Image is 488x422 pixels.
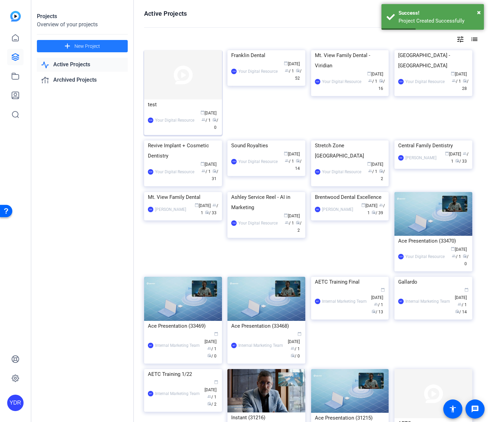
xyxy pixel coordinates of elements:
div: Ace Presentation (33468) [231,321,302,331]
span: / 1 [285,221,294,226]
mat-icon: list [470,35,478,43]
div: Your Digital Resource [155,117,194,124]
div: Your Digital Resource [322,168,361,175]
div: YDR [398,254,404,259]
span: [DATE] [367,162,383,167]
span: / 0 [207,354,217,358]
a: Archived Projects [37,73,128,87]
mat-icon: add [63,42,72,51]
span: group [285,159,289,163]
div: Internal Marketing Team [238,342,283,349]
span: group [285,220,289,224]
div: AETC Training 1/22 [148,369,218,379]
div: AETC Training Final [315,277,385,287]
span: radio [207,401,211,406]
span: / 0 [212,118,218,130]
span: calendar_today [367,162,371,166]
span: radio [207,353,211,357]
div: Sound Royalties [231,140,302,151]
span: / 1 [291,346,300,351]
div: YDR [148,118,153,123]
span: group [463,151,467,155]
span: / 14 [455,310,467,314]
div: Your Digital Resource [155,168,194,175]
button: Close [477,7,481,17]
div: YDR [7,395,24,411]
div: Success! [399,9,479,17]
span: group [368,169,372,173]
span: × [477,8,481,16]
span: / 14 [295,159,302,171]
div: Internal Marketing Team [322,298,367,305]
div: YDR [231,69,237,74]
span: calendar_today [297,332,302,336]
div: Your Digital Resource [405,253,445,260]
span: group [368,79,372,83]
div: YDR [231,159,237,164]
div: Your Digital Resource [322,78,361,85]
div: Projects [37,12,128,21]
span: / 1 [368,79,377,84]
span: radio [372,210,376,214]
span: group [201,169,206,173]
span: [DATE] [195,203,211,208]
span: calendar_today [200,162,205,166]
span: [DATE] [284,62,300,66]
div: Ace Presentation (33470) [398,236,469,246]
span: calendar_today [214,380,218,384]
span: radio [296,159,300,163]
span: [DATE] [288,332,302,344]
span: / 2 [207,402,217,407]
span: / 1 [285,159,294,164]
span: radio [291,353,295,357]
span: [DATE] [200,162,217,167]
span: / 1 [207,346,217,351]
span: / 16 [378,79,385,91]
div: Gallardo [398,277,469,287]
span: radio [296,68,300,72]
div: Your Digital Resource [238,68,278,75]
span: / 33 [455,159,467,164]
span: / 39 [372,210,383,215]
div: YDR [315,79,320,84]
span: group [201,118,206,122]
span: / 1 [201,203,218,215]
span: / 1 [207,395,217,399]
div: Ashley Service Reel - AI in Marketing [231,192,302,213]
span: calendar_today [451,247,455,251]
span: [DATE] [205,332,218,344]
span: calendar_today [381,288,385,292]
div: NM [398,155,404,161]
span: [DATE] [451,72,467,77]
div: Your Digital Resource [238,158,278,165]
span: calendar_today [367,71,371,76]
div: IMT [315,299,320,304]
div: Brentwood Dental Excellence [315,192,385,202]
span: group [207,394,211,398]
span: [DATE] [361,203,377,208]
span: calendar_today [284,213,288,217]
span: radio [379,169,383,173]
div: Stretch Zone [GEOGRAPHIC_DATA] [315,140,385,161]
div: Revive Implant + Cosmetic Dentistry [148,140,218,161]
div: Overview of your projects [37,21,128,29]
mat-icon: tune [456,35,464,43]
span: / 1 [452,79,461,84]
span: calendar_today [361,203,365,207]
span: radio [372,309,376,313]
div: IMT [398,299,404,304]
div: IMT [231,343,237,348]
span: group [374,302,378,306]
span: radio [212,118,217,122]
span: calendar_today [464,288,469,292]
span: / 0 [463,254,469,266]
span: calendar_today [451,71,455,76]
div: [PERSON_NAME] [322,206,353,213]
span: / 1 [452,254,461,259]
mat-icon: message [471,405,479,413]
span: group [458,302,462,306]
span: group [291,346,295,350]
span: / 0 [291,354,300,358]
div: [PERSON_NAME] [405,154,436,161]
div: Ace Presentation (33469) [148,321,218,331]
